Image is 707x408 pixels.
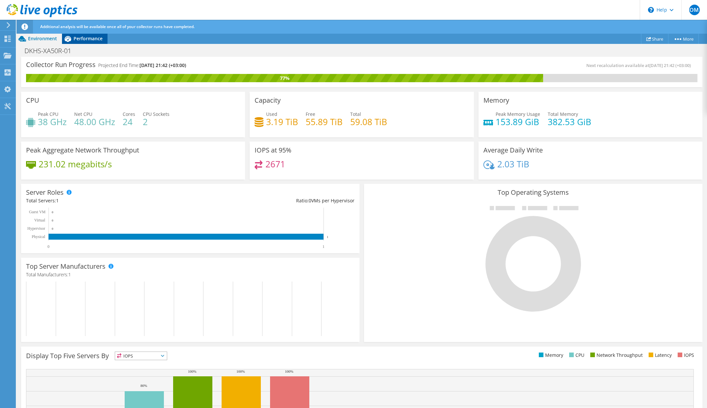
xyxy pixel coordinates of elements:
[369,189,697,196] h3: Top Operating Systems
[668,34,699,44] a: More
[21,47,81,54] h1: DKHS-XA50R-01
[548,118,591,125] h4: 382.53 GiB
[188,369,197,373] text: 100%
[641,34,668,44] a: Share
[255,97,281,104] h3: Capacity
[34,218,46,222] text: Virtual
[266,118,298,125] h4: 3.19 TiB
[52,211,53,214] text: 0
[483,147,543,154] h3: Average Daily Write
[26,263,106,270] h3: Top Server Manufacturers
[29,210,46,214] text: Guest VM
[56,197,59,204] span: 1
[676,352,694,359] li: IOPS
[26,189,64,196] h3: Server Roles
[689,5,700,15] span: OM
[32,234,45,239] text: Physical
[647,352,672,359] li: Latency
[648,7,654,13] svg: \n
[589,352,643,359] li: Network Throughput
[483,97,509,104] h3: Memory
[586,62,694,68] span: Next recalculation available at
[26,75,543,82] div: 77%
[255,147,292,154] h3: IOPS at 95%
[548,111,578,117] span: Total Memory
[309,197,311,204] span: 0
[266,111,277,117] span: Used
[265,160,285,168] h4: 2671
[140,384,147,388] text: 80%
[47,244,49,249] text: 0
[350,118,387,125] h4: 59.08 TiB
[26,97,39,104] h3: CPU
[40,24,195,29] span: Additional analysis will be available once all of your collector runs have completed.
[236,369,245,373] text: 100%
[649,62,691,68] span: [DATE] 21:42 (+03:00)
[26,147,139,154] h3: Peak Aggregate Network Throughput
[537,352,563,359] li: Memory
[323,244,324,249] text: 1
[190,197,354,204] div: Ratio: VMs per Hypervisor
[327,235,328,239] text: 1
[496,111,540,117] span: Peak Memory Usage
[123,118,135,125] h4: 24
[497,160,529,168] h4: 2.03 TiB
[123,111,135,117] span: Cores
[306,111,315,117] span: Free
[52,227,53,230] text: 0
[74,111,92,117] span: Net CPU
[74,35,103,42] span: Performance
[27,226,45,231] text: Hypervisor
[306,118,343,125] h4: 55.89 TiB
[115,352,167,360] span: IOPS
[350,111,361,117] span: Total
[68,271,71,278] span: 1
[568,352,584,359] li: CPU
[26,271,354,278] h4: Total Manufacturers:
[139,62,186,68] span: [DATE] 21:42 (+03:00)
[98,62,186,69] h4: Projected End Time:
[74,118,115,125] h4: 48.00 GHz
[143,118,169,125] h4: 2
[26,197,190,204] div: Total Servers:
[496,118,540,125] h4: 153.89 GiB
[285,369,293,373] text: 100%
[52,219,53,222] text: 0
[28,35,57,42] span: Environment
[143,111,169,117] span: CPU Sockets
[38,111,58,117] span: Peak CPU
[39,160,112,168] h4: 231.02 megabits/s
[38,118,67,125] h4: 38 GHz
